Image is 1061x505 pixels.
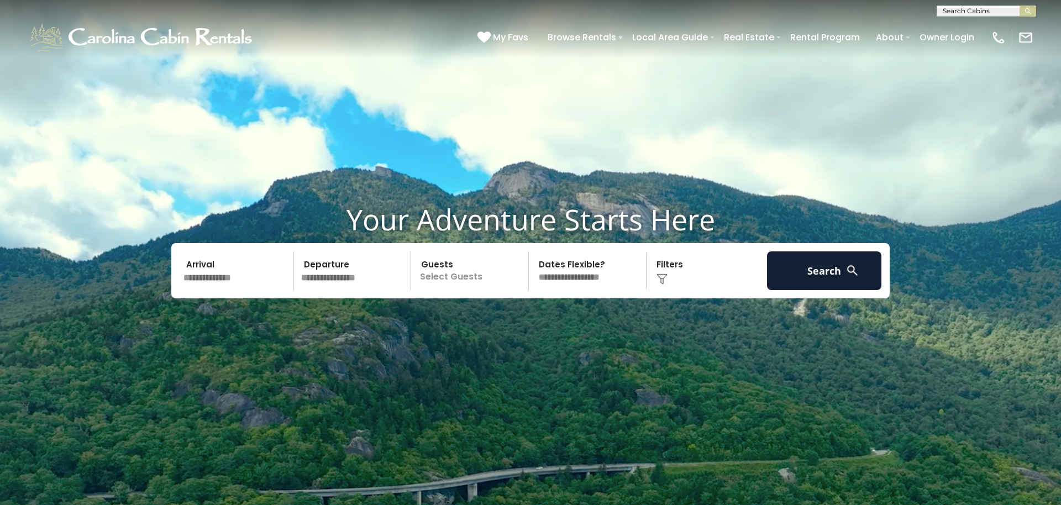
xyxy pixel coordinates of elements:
[493,30,528,44] span: My Favs
[767,251,881,290] button: Search
[845,264,859,277] img: search-regular-white.png
[656,273,668,285] img: filter--v1.png
[1018,30,1033,45] img: mail-regular-white.png
[28,21,257,54] img: White-1-1-2.png
[785,28,865,47] a: Rental Program
[414,251,528,290] p: Select Guests
[542,28,622,47] a: Browse Rentals
[627,28,713,47] a: Local Area Guide
[870,28,909,47] a: About
[991,30,1006,45] img: phone-regular-white.png
[718,28,780,47] a: Real Estate
[477,30,531,45] a: My Favs
[8,202,1053,236] h1: Your Adventure Starts Here
[914,28,980,47] a: Owner Login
